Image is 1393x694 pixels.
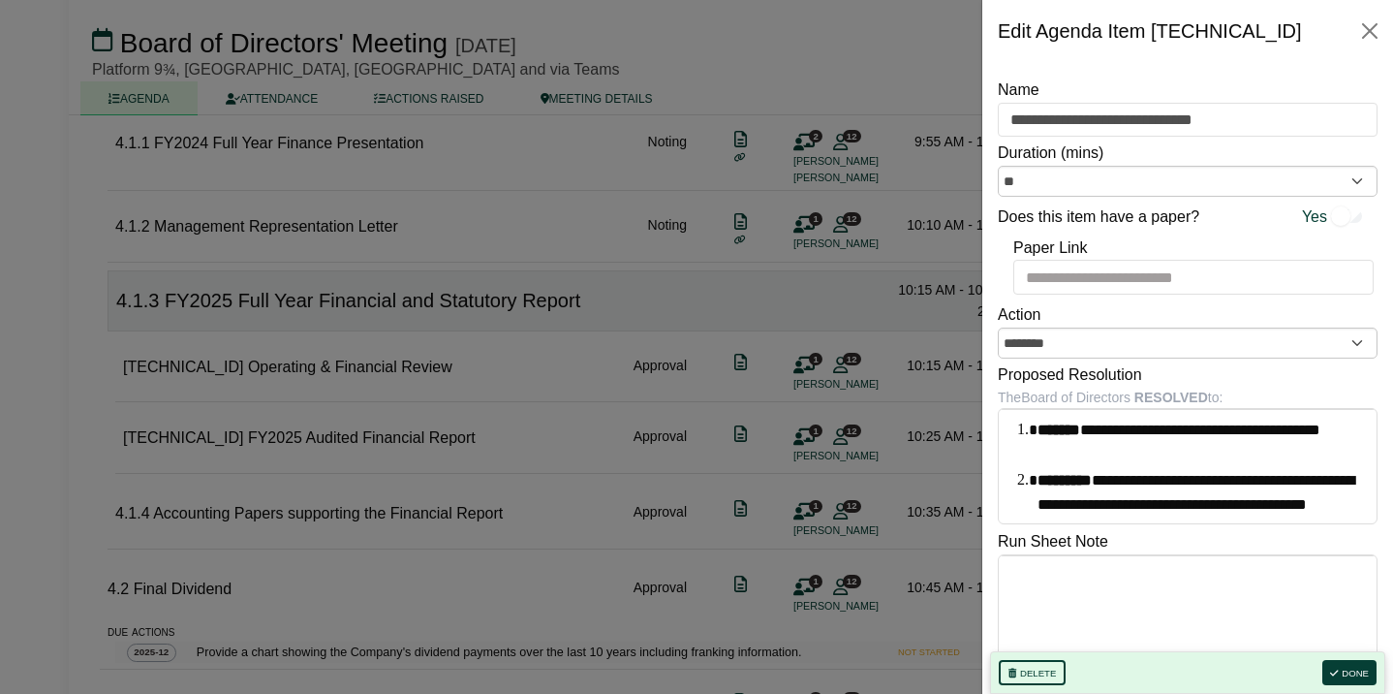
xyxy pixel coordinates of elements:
[1013,236,1088,261] label: Paper Link
[998,363,1142,388] label: Proposed Resolution
[1354,16,1385,47] button: Close
[1134,390,1208,405] b: RESOLVED
[999,660,1066,685] button: Delete
[998,529,1108,554] label: Run Sheet Note
[1302,205,1327,230] span: Yes
[998,302,1040,328] label: Action
[998,387,1378,408] div: The Board of Directors to:
[1322,660,1377,685] button: Done
[998,141,1103,166] label: Duration (mins)
[998,16,1301,47] div: Edit Agenda Item [TECHNICAL_ID]
[998,78,1039,103] label: Name
[998,205,1199,230] label: Does this item have a paper?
